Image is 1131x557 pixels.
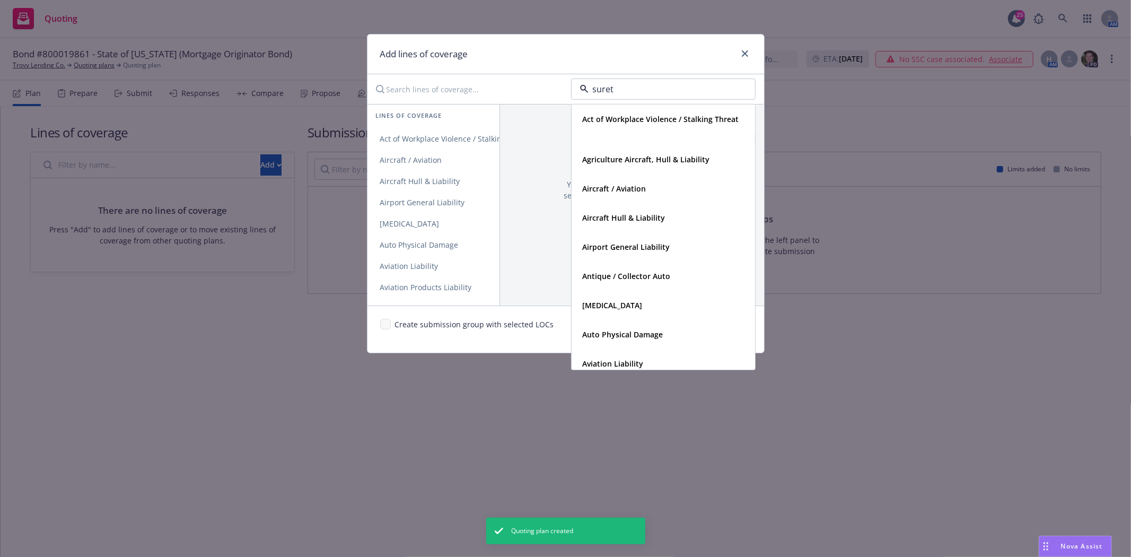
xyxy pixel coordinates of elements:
[367,155,455,165] span: Aircraft / Aviation
[512,526,574,536] span: Quoting plan created
[367,197,478,207] span: Airport General Liability
[367,219,452,229] span: [MEDICAL_DATA]
[370,79,563,100] input: Search lines of coverage...
[583,213,665,223] strong: Aircraft Hull & Liability
[395,319,554,340] span: Create submission group with selected LOCs
[376,111,442,120] span: Lines of coverage
[564,179,700,212] span: You don't have any lines of coverage selected. Add some by selecting a line of coverage on the left.
[367,303,452,314] span: Blanket Accident
[589,83,734,95] input: Filter by policy type
[583,329,663,340] strong: Auto Physical Damage
[583,114,739,124] strong: Act of Workplace Violence / Stalking Threat
[583,359,644,369] strong: Aviation Liability
[583,154,710,164] strong: Agriculture Aircraft, Hull & Liability
[367,176,473,186] span: Aircraft Hull & Liability
[583,271,671,281] strong: Antique / Collector Auto
[367,240,471,250] span: Auto Physical Damage
[367,134,545,144] span: Act of Workplace Violence / Stalking Threat
[583,300,643,310] strong: [MEDICAL_DATA]
[583,184,646,194] strong: Aircraft / Aviation
[583,242,670,252] strong: Airport General Liability
[1039,536,1112,557] button: Nova Assist
[367,282,485,292] span: Aviation Products Liability
[1061,542,1103,551] span: Nova Assist
[739,47,751,60] a: close
[1039,536,1053,556] div: Drag to move
[380,47,468,61] h1: Add lines of coverage
[367,261,451,271] span: Aviation Liability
